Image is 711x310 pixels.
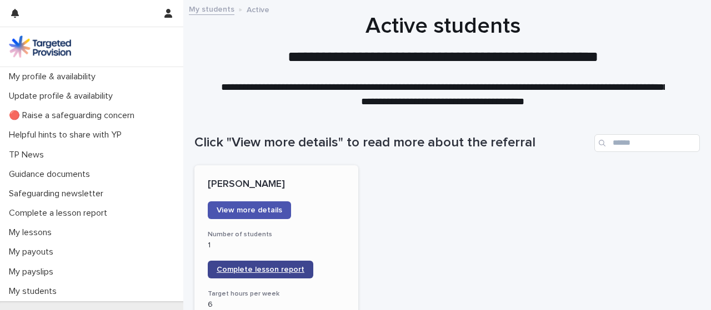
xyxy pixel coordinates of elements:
h1: Click "View more details" to read more about the referral [194,135,590,151]
h1: Active students [194,13,692,39]
p: My students [4,286,66,297]
p: My payouts [4,247,62,257]
p: 6 [208,300,345,309]
span: View more details [217,206,282,214]
p: 🔴 Raise a safeguarding concern [4,110,143,121]
h3: Number of students [208,230,345,239]
p: My profile & availability [4,72,104,82]
p: Active [247,3,269,15]
input: Search [594,134,700,152]
a: View more details [208,201,291,219]
a: My students [189,2,234,15]
p: Guidance documents [4,169,99,180]
p: Helpful hints to share with YP [4,130,131,140]
p: My lessons [4,227,61,238]
p: [PERSON_NAME] [208,179,345,191]
p: My payslips [4,267,62,277]
p: Safeguarding newsletter [4,189,112,199]
span: Complete lesson report [217,266,304,273]
p: Update profile & availability [4,91,122,101]
p: Complete a lesson report [4,208,116,218]
a: Complete lesson report [208,261,313,278]
p: TP News [4,150,53,160]
p: 1 [208,241,345,250]
img: M5nRWzHhSzIhMunXDL62 [9,35,71,58]
h3: Target hours per week [208,289,345,298]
